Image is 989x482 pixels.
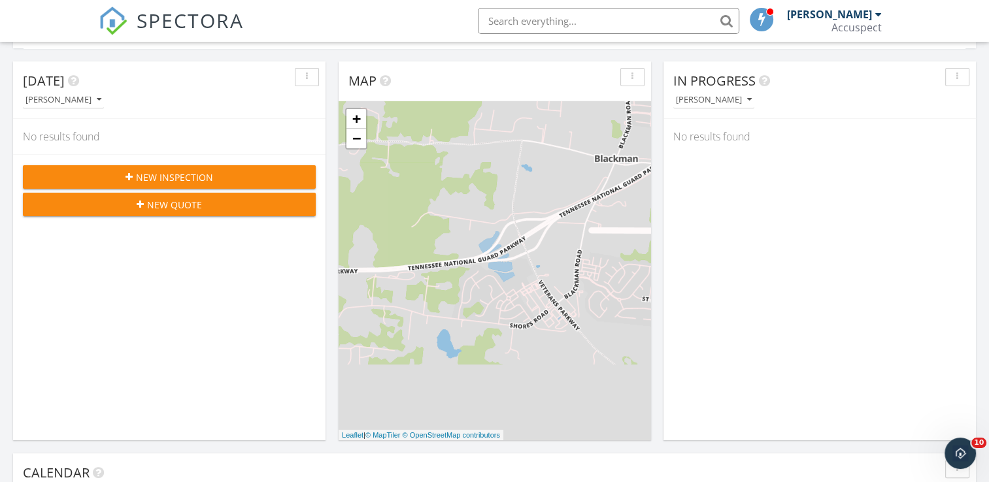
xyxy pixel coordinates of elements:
[365,431,401,439] a: © MapTiler
[23,165,316,189] button: New Inspection
[663,119,976,154] div: No results found
[673,91,754,109] button: [PERSON_NAME]
[23,464,90,481] span: Calendar
[342,431,363,439] a: Leaflet
[13,119,326,154] div: No results found
[25,95,101,104] div: [PERSON_NAME]
[673,72,756,89] span: In Progress
[348,72,377,89] span: Map
[339,430,503,441] div: |
[23,72,65,89] span: [DATE]
[346,109,366,129] a: Zoom in
[971,438,986,448] span: 10
[99,18,244,45] a: SPECTORA
[403,431,500,439] a: © OpenStreetMap contributors
[147,198,202,212] span: New Quote
[831,21,882,34] div: Accuspect
[945,438,976,469] iframe: Intercom live chat
[99,7,127,35] img: The Best Home Inspection Software - Spectora
[676,95,752,104] div: [PERSON_NAME]
[787,8,872,21] div: [PERSON_NAME]
[478,8,739,34] input: Search everything...
[136,170,213,184] span: New Inspection
[346,129,366,148] a: Zoom out
[137,7,244,34] span: SPECTORA
[23,91,104,109] button: [PERSON_NAME]
[23,193,316,216] button: New Quote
